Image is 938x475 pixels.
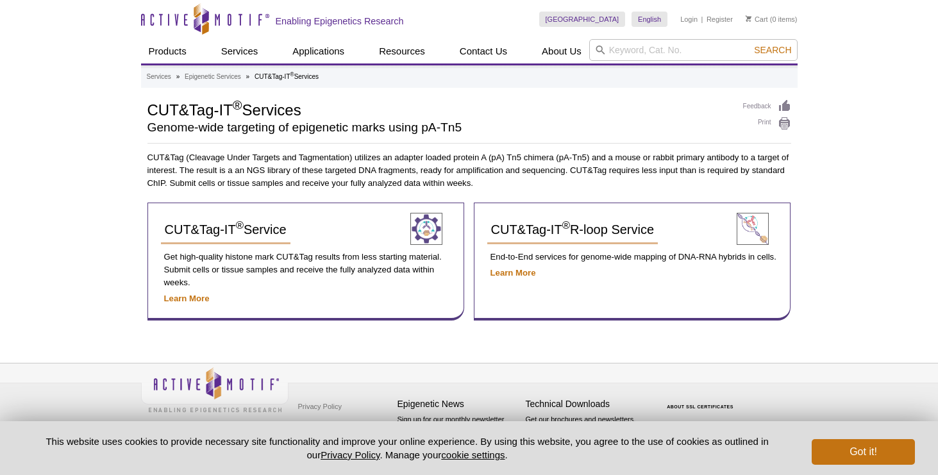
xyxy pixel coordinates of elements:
[398,399,519,410] h4: Epigenetic News
[147,71,171,83] a: Services
[233,98,242,112] sup: ®
[165,222,287,237] span: CUT&Tag-IT Service
[750,44,795,56] button: Search
[176,73,180,80] li: »
[562,220,570,232] sup: ®
[141,39,194,63] a: Products
[707,15,733,24] a: Register
[680,15,698,24] a: Login
[441,449,505,460] button: cookie settings
[24,435,791,462] p: This website uses cookies to provide necessary site functionality and improve your online experie...
[147,99,730,119] h1: CUT&Tag-IT Services
[255,73,319,80] li: CUT&Tag-IT Services
[746,12,798,27] li: (0 items)
[295,397,345,416] a: Privacy Policy
[185,71,241,83] a: Epigenetic Services
[410,213,442,245] img: CUT&Tag-IT® Service
[290,71,294,78] sup: ®
[746,15,768,24] a: Cart
[491,222,655,237] span: CUT&Tag-IT R-loop Service
[147,122,730,133] h2: Genome-wide targeting of epigenetic marks using pA-Tn5
[743,117,791,131] a: Print
[526,399,648,410] h4: Technical Downloads
[526,414,648,447] p: Get our brochures and newsletters, or request them by mail.
[161,216,290,244] a: CUT&Tag-IT®Service
[487,251,777,263] p: End-to-End services for genome-wide mapping of DNA-RNA hybrids in cells.
[321,449,380,460] a: Privacy Policy
[487,216,658,244] a: CUT&Tag-IT®R-loop Service
[452,39,515,63] a: Contact Us
[667,404,733,409] a: ABOUT SSL CERTIFICATES
[285,39,352,63] a: Applications
[164,294,210,303] a: Learn More
[654,386,750,414] table: Click to Verify - This site chose Symantec SSL for secure e-commerce and confidential communicati...
[236,220,244,232] sup: ®
[632,12,667,27] a: English
[295,416,362,435] a: Terms & Conditions
[746,15,751,22] img: Your Cart
[147,151,791,190] p: CUT&Tag (Cleavage Under Targets and Tagmentation) utilizes an adapter loaded protein A (pA) Tn5 c...
[398,414,519,458] p: Sign up for our monthly newsletter highlighting recent publications in the field of epigenetics.
[371,39,433,63] a: Resources
[246,73,250,80] li: »
[737,213,769,245] img: CUT&Tag-IT® Service
[214,39,266,63] a: Services
[589,39,798,61] input: Keyword, Cat. No.
[743,99,791,113] a: Feedback
[701,12,703,27] li: |
[276,15,404,27] h2: Enabling Epigenetics Research
[490,268,536,278] a: Learn More
[141,363,289,415] img: Active Motif,
[754,45,791,55] span: Search
[161,251,451,289] p: Get high-quality histone mark CUT&Tag results from less starting material. Submit cells or tissue...
[539,12,626,27] a: [GEOGRAPHIC_DATA]
[534,39,589,63] a: About Us
[812,439,914,465] button: Got it!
